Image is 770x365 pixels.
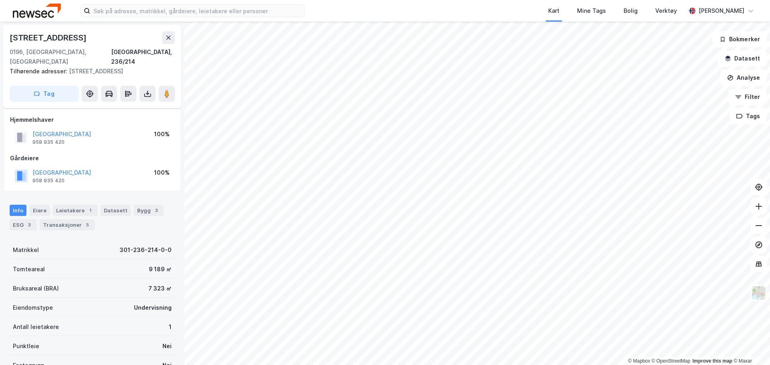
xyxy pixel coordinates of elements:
div: 0196, [GEOGRAPHIC_DATA], [GEOGRAPHIC_DATA] [10,47,111,67]
div: Antall leietakere [13,322,59,332]
div: 100% [154,129,170,139]
div: Nei [162,341,172,351]
div: Transaksjoner [40,219,95,230]
div: Bolig [624,6,638,16]
div: Eiendomstype [13,303,53,313]
div: 3 [25,221,33,229]
div: Verktøy [655,6,677,16]
div: Punktleie [13,341,39,351]
img: newsec-logo.f6e21ccffca1b3a03d2d.png [13,4,61,18]
div: [STREET_ADDRESS] [10,31,88,44]
div: 1 [169,322,172,332]
div: Tomteareal [13,264,45,274]
button: Tag [10,86,79,102]
button: Tags [729,108,767,124]
div: Undervisning [134,303,172,313]
div: Datasett [101,205,131,216]
input: Søk på adresse, matrikkel, gårdeiere, leietakere eller personer [90,5,304,17]
div: Kontrollprogram for chat [730,327,770,365]
button: Bokmerker [713,31,767,47]
div: ESG [10,219,36,230]
div: Kart [548,6,559,16]
div: Hjemmelshaver [10,115,174,125]
div: Leietakere [53,205,97,216]
div: Mine Tags [577,6,606,16]
button: Datasett [718,50,767,67]
div: Gårdeiere [10,153,174,163]
div: Bruksareal (BRA) [13,284,59,293]
button: Filter [728,89,767,105]
img: Z [751,285,766,300]
div: 301-236-214-0-0 [120,245,172,255]
a: Mapbox [628,358,650,364]
button: Analyse [720,70,767,86]
a: Improve this map [693,358,732,364]
div: 9 189 ㎡ [149,264,172,274]
div: 3 [152,206,160,214]
span: Tilhørende adresser: [10,68,69,75]
div: [STREET_ADDRESS] [10,67,168,76]
div: [PERSON_NAME] [699,6,744,16]
div: Bygg [134,205,164,216]
div: Eiere [30,205,50,216]
div: Matrikkel [13,245,39,255]
div: 7 323 ㎡ [148,284,172,293]
a: OpenStreetMap [652,358,691,364]
div: Info [10,205,26,216]
iframe: Chat Widget [730,327,770,365]
div: [GEOGRAPHIC_DATA], 236/214 [111,47,175,67]
div: 5 [83,221,91,229]
div: 958 935 420 [32,177,65,184]
div: 958 935 420 [32,139,65,145]
div: 1 [86,206,94,214]
div: 100% [154,168,170,177]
